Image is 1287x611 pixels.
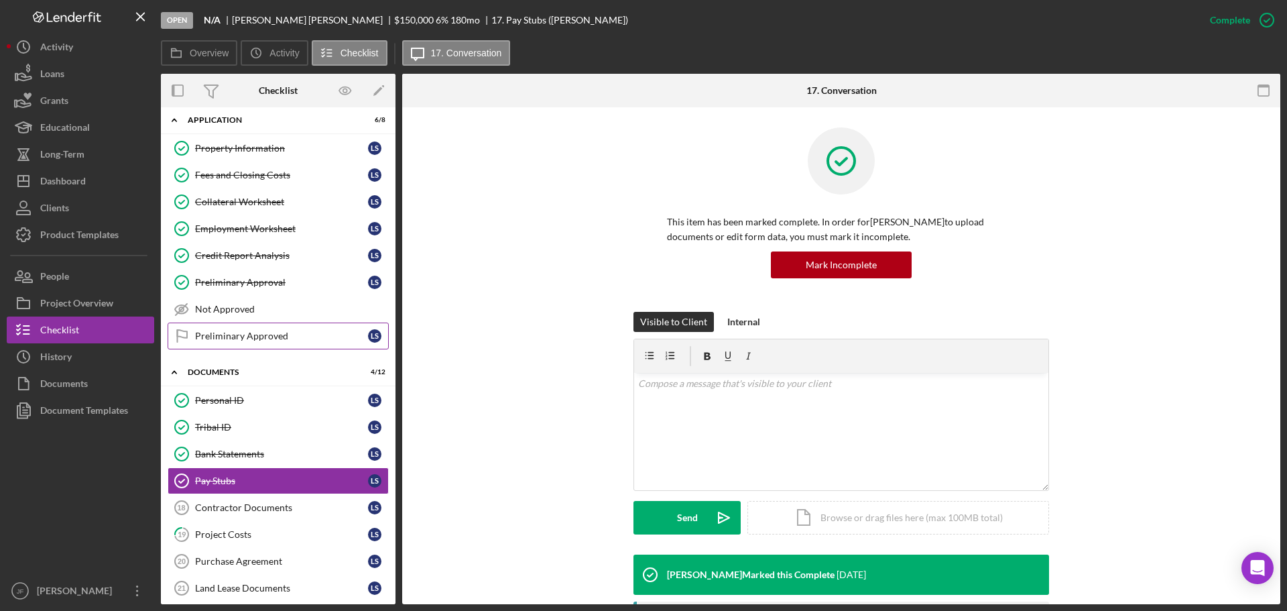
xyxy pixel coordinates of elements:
div: Bank Statements [195,449,368,459]
div: Project Overview [40,290,113,320]
label: Checklist [341,48,379,58]
div: History [40,343,72,374]
div: Product Templates [40,221,119,252]
div: 4 / 12 [361,368,385,376]
div: Personal ID [195,395,368,406]
button: Complete [1197,7,1280,34]
div: [PERSON_NAME] [34,577,121,608]
a: Credit Report AnalysisLS [168,242,389,269]
div: 6 / 8 [361,116,385,124]
div: Document Templates [40,397,128,427]
button: Documents [7,370,154,397]
a: Checklist [7,317,154,343]
text: JF [17,588,24,595]
button: History [7,343,154,370]
div: Purchase Agreement [195,556,368,567]
button: Clients [7,195,154,221]
button: Mark Incomplete [771,252,912,278]
a: Collateral WorksheetLS [168,188,389,215]
button: Visible to Client [633,312,714,332]
div: Checklist [40,317,79,347]
button: Loans [7,60,154,87]
a: Activity [7,34,154,60]
div: Not Approved [195,304,388,315]
div: Contractor Documents [195,502,368,513]
div: [PERSON_NAME] [PERSON_NAME] [232,15,394,25]
button: Overview [161,40,237,66]
button: People [7,263,154,290]
p: This item has been marked complete. In order for [PERSON_NAME] to upload documents or edit form d... [667,215,1016,245]
div: Application [188,116,352,124]
div: Dashboard [40,168,86,198]
div: L S [368,249,381,262]
button: 17. Conversation [402,40,511,66]
div: Preliminary Approved [195,331,368,341]
div: Internal [727,312,760,332]
div: Credit Report Analysis [195,250,368,261]
div: L S [368,474,381,488]
button: Long-Term [7,141,154,168]
div: L S [368,421,381,434]
div: L S [368,581,381,595]
a: Personal IDLS [168,387,389,414]
div: L S [368,528,381,541]
button: Project Overview [7,290,154,317]
div: Land Lease Documents [195,583,368,594]
a: Tribal IDLS [168,414,389,441]
div: Loans [40,60,64,91]
div: Project Costs [195,529,368,540]
label: 17. Conversation [431,48,502,58]
div: Long-Term [40,141,84,171]
div: People [40,263,69,293]
a: Preliminary ApprovalLS [168,269,389,296]
a: 19Project CostsLS [168,521,389,548]
div: Activity [40,34,73,64]
div: Documents [40,370,88,400]
a: Document Templates [7,397,154,424]
div: Grants [40,87,68,117]
div: L S [368,195,381,209]
button: Dashboard [7,168,154,195]
b: N/A [204,15,221,25]
div: Open [161,12,193,29]
div: Collateral Worksheet [195,197,368,207]
div: Employment Worksheet [195,223,368,234]
div: 17. Conversation [806,85,877,96]
a: Preliminary ApprovedLS [168,323,389,349]
button: Activity [241,40,308,66]
div: 17. Pay Stubs ([PERSON_NAME]) [491,15,628,25]
a: Educational [7,114,154,141]
div: Property Information [195,143,368,154]
div: L S [368,276,381,289]
a: Pay StubsLS [168,467,389,494]
div: [PERSON_NAME] Marked this Complete [667,569,835,580]
div: Visible to Client [640,312,707,332]
tspan: 19 [178,530,186,539]
div: Tribal ID [195,422,368,433]
a: Not Approved [168,296,389,323]
a: 21Land Lease DocumentsLS [168,575,389,602]
tspan: 18 [177,504,185,512]
div: Complete [1210,7,1250,34]
div: L S [368,394,381,407]
div: L S [368,142,381,155]
tspan: 21 [178,584,186,592]
div: Open Intercom Messenger [1241,552,1274,584]
div: 180 mo [450,15,480,25]
label: Activity [269,48,299,58]
button: Product Templates [7,221,154,248]
button: Grants [7,87,154,114]
div: Pay Stubs [195,476,368,486]
div: Documents [188,368,352,376]
a: Property InformationLS [168,135,389,162]
div: Educational [40,114,90,144]
a: Fees and Closing CostsLS [168,162,389,188]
